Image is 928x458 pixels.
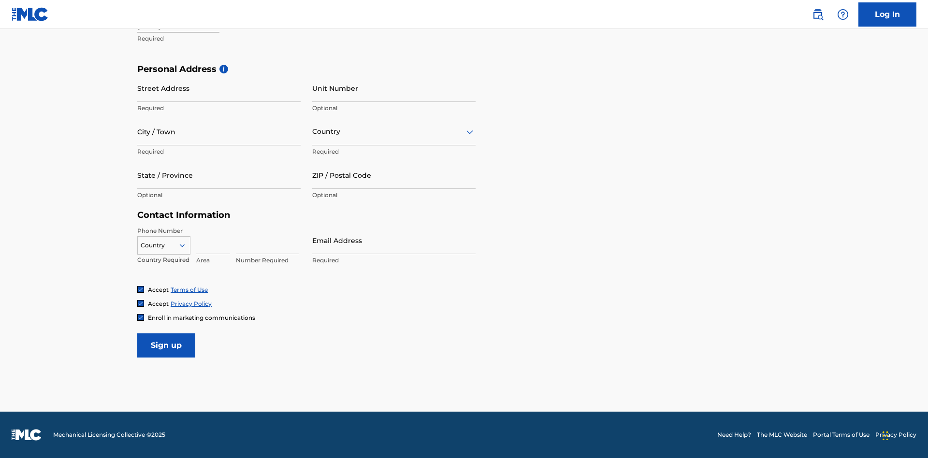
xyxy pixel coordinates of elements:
[148,314,255,321] span: Enroll in marketing communications
[12,7,49,21] img: MLC Logo
[858,2,916,27] a: Log In
[12,429,42,441] img: logo
[813,430,870,439] a: Portal Terms of Use
[148,300,169,307] span: Accept
[875,430,916,439] a: Privacy Policy
[137,104,301,113] p: Required
[171,286,208,293] a: Terms of Use
[717,430,751,439] a: Need Help?
[138,301,144,306] img: checkbox
[236,256,299,265] p: Number Required
[137,333,195,358] input: Sign up
[137,147,301,156] p: Required
[171,300,212,307] a: Privacy Policy
[808,5,827,24] a: Public Search
[137,256,190,264] p: Country Required
[883,421,888,450] div: Drag
[880,412,928,458] iframe: Chat Widget
[833,5,853,24] div: Help
[219,65,228,73] span: i
[137,210,476,221] h5: Contact Information
[312,104,476,113] p: Optional
[138,315,144,320] img: checkbox
[148,286,169,293] span: Accept
[137,64,791,75] h5: Personal Address
[53,430,165,439] span: Mechanical Licensing Collective © 2025
[312,147,476,156] p: Required
[312,256,476,265] p: Required
[196,256,230,265] p: Area
[138,286,144,292] img: checkbox
[812,9,824,20] img: search
[837,9,849,20] img: help
[137,191,301,200] p: Optional
[757,430,807,439] a: The MLC Website
[137,34,301,43] p: Required
[312,191,476,200] p: Optional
